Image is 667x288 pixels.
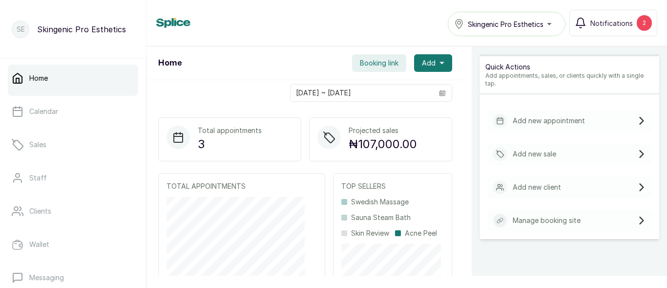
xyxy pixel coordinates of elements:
[405,228,437,238] p: Acne Peel
[349,126,417,135] p: Projected sales
[158,57,182,69] h1: Home
[351,228,389,238] p: Skin Review
[513,182,561,192] p: Add new client
[8,65,138,92] a: Home
[8,131,138,158] a: Sales
[513,149,556,159] p: Add new sale
[29,173,47,183] p: Staff
[513,116,585,126] p: Add new appointment
[29,107,58,116] p: Calendar
[37,23,126,35] p: Skingenic Pro Esthetics
[167,181,317,191] p: TOTAL APPOINTMENTS
[198,126,262,135] p: Total appointments
[29,206,51,216] p: Clients
[29,140,46,150] p: Sales
[422,58,436,68] span: Add
[8,231,138,258] a: Wallet
[351,213,411,222] p: Sauna Steam Bath
[637,15,652,31] div: 2
[341,181,444,191] p: TOP SELLERS
[414,54,452,72] button: Add
[485,72,653,88] p: Add appointments, sales, or clients quickly with a single tap.
[360,58,398,68] span: Booking link
[29,73,48,83] p: Home
[468,19,543,29] span: Skingenic Pro Esthetics
[198,135,262,153] p: 3
[352,54,406,72] button: Booking link
[8,198,138,225] a: Clients
[29,273,64,283] p: Messaging
[569,10,657,36] button: Notifications2
[8,164,138,192] a: Staff
[485,62,653,72] p: Quick Actions
[17,24,25,34] p: SE
[349,135,417,153] p: ₦107,000.00
[439,89,446,96] svg: calendar
[448,12,565,36] button: Skingenic Pro Esthetics
[8,98,138,125] a: Calendar
[513,216,581,225] p: Manage booking site
[590,18,633,28] span: Notifications
[29,240,49,249] p: Wallet
[291,85,433,101] input: Select date
[351,197,409,207] p: Swedish Massage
